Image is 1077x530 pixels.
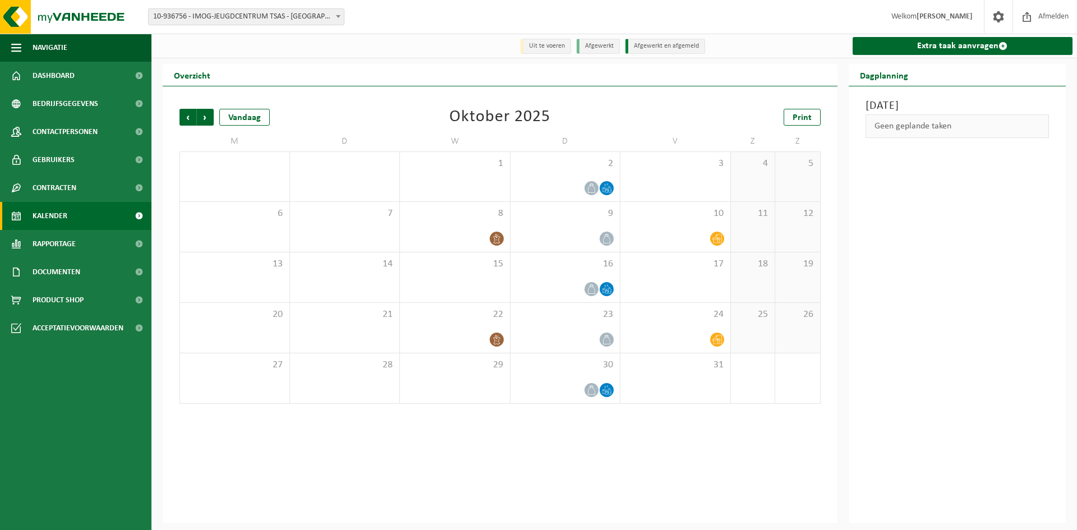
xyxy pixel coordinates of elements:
[737,158,770,170] span: 4
[625,39,705,54] li: Afgewerkt en afgemeld
[400,131,510,151] td: W
[781,258,814,270] span: 19
[179,109,196,126] span: Vorige
[620,131,731,151] td: V
[626,158,725,170] span: 3
[737,208,770,220] span: 11
[186,359,284,371] span: 27
[33,146,75,174] span: Gebruikers
[737,258,770,270] span: 18
[197,109,214,126] span: Volgende
[149,9,344,25] span: 10-936756 - IMOG-JEUGDCENTRUM TSAS - HARELBEKE
[296,258,394,270] span: 14
[148,8,344,25] span: 10-936756 - IMOG-JEUGDCENTRUM TSAS - HARELBEKE
[516,158,615,170] span: 2
[186,258,284,270] span: 13
[406,258,504,270] span: 15
[296,359,394,371] span: 28
[33,314,123,342] span: Acceptatievoorwaarden
[449,109,550,126] div: Oktober 2025
[626,308,725,321] span: 24
[516,359,615,371] span: 30
[290,131,401,151] td: D
[296,308,394,321] span: 21
[33,174,76,202] span: Contracten
[296,208,394,220] span: 7
[781,158,814,170] span: 5
[516,208,615,220] span: 9
[406,158,504,170] span: 1
[186,308,284,321] span: 20
[33,90,98,118] span: Bedrijfsgegevens
[510,131,621,151] td: D
[626,208,725,220] span: 10
[521,39,571,54] li: Uit te voeren
[406,308,504,321] span: 22
[793,113,812,122] span: Print
[33,286,84,314] span: Product Shop
[406,208,504,220] span: 8
[849,64,919,86] h2: Dagplanning
[33,230,76,258] span: Rapportage
[186,208,284,220] span: 6
[866,114,1050,138] div: Geen geplande taken
[853,37,1073,55] a: Extra taak aanvragen
[626,258,725,270] span: 17
[626,359,725,371] span: 31
[406,359,504,371] span: 29
[917,12,973,21] strong: [PERSON_NAME]
[179,131,290,151] td: M
[731,131,776,151] td: Z
[577,39,620,54] li: Afgewerkt
[33,258,80,286] span: Documenten
[866,98,1050,114] h3: [DATE]
[737,308,770,321] span: 25
[33,118,98,146] span: Contactpersonen
[781,208,814,220] span: 12
[33,34,67,62] span: Navigatie
[781,308,814,321] span: 26
[33,202,67,230] span: Kalender
[219,109,270,126] div: Vandaag
[33,62,75,90] span: Dashboard
[163,64,222,86] h2: Overzicht
[775,131,820,151] td: Z
[516,308,615,321] span: 23
[784,109,821,126] a: Print
[516,258,615,270] span: 16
